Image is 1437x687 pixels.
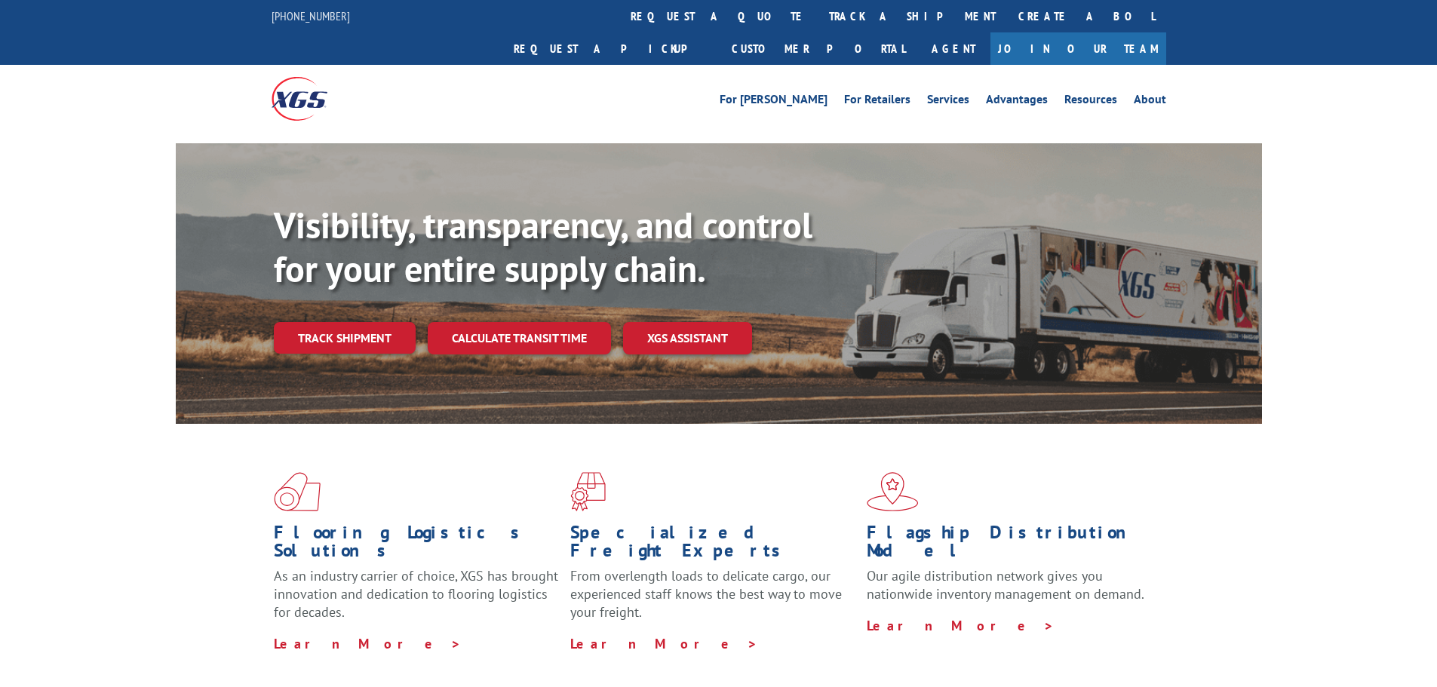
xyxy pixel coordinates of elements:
a: Track shipment [274,322,416,354]
a: XGS ASSISTANT [623,322,752,354]
p: From overlength loads to delicate cargo, our experienced staff knows the best way to move your fr... [570,567,855,634]
a: Join Our Team [990,32,1166,65]
a: Learn More > [570,635,758,652]
a: For [PERSON_NAME] [720,94,828,110]
span: Our agile distribution network gives you nationwide inventory management on demand. [867,567,1144,603]
a: Agent [917,32,990,65]
img: xgs-icon-focused-on-flooring-red [570,472,606,511]
a: For Retailers [844,94,910,110]
img: xgs-icon-flagship-distribution-model-red [867,472,919,511]
a: Learn More > [867,617,1055,634]
img: xgs-icon-total-supply-chain-intelligence-red [274,472,321,511]
h1: Flagship Distribution Model [867,523,1152,567]
a: Advantages [986,94,1048,110]
a: About [1134,94,1166,110]
a: [PHONE_NUMBER] [272,8,350,23]
h1: Flooring Logistics Solutions [274,523,559,567]
a: Request a pickup [502,32,720,65]
a: Resources [1064,94,1117,110]
h1: Specialized Freight Experts [570,523,855,567]
b: Visibility, transparency, and control for your entire supply chain. [274,201,812,292]
a: Customer Portal [720,32,917,65]
a: Services [927,94,969,110]
a: Learn More > [274,635,462,652]
a: Calculate transit time [428,322,611,354]
span: As an industry carrier of choice, XGS has brought innovation and dedication to flooring logistics... [274,567,558,621]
